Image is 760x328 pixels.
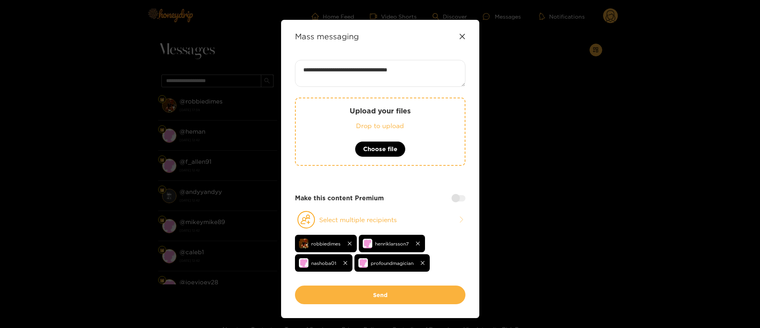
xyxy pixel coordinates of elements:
[363,239,372,248] img: no-avatar.png
[295,211,465,229] button: Select multiple recipients
[358,258,368,268] img: no-avatar.png
[312,121,449,130] p: Drop to upload
[311,239,341,248] span: robbiedimes
[299,258,308,268] img: no-avatar.png
[371,259,414,268] span: profoundmagician
[299,239,308,248] img: upxnl-screenshot_20250725_032726_gallery.jpg
[311,259,336,268] span: nashoba01
[312,106,449,115] p: Upload your files
[355,141,406,157] button: Choose file
[295,286,465,304] button: Send
[375,239,409,248] span: henriklarsson7
[363,144,397,154] span: Choose file
[295,194,384,203] strong: Make this content Premium
[295,32,359,41] strong: Mass messaging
